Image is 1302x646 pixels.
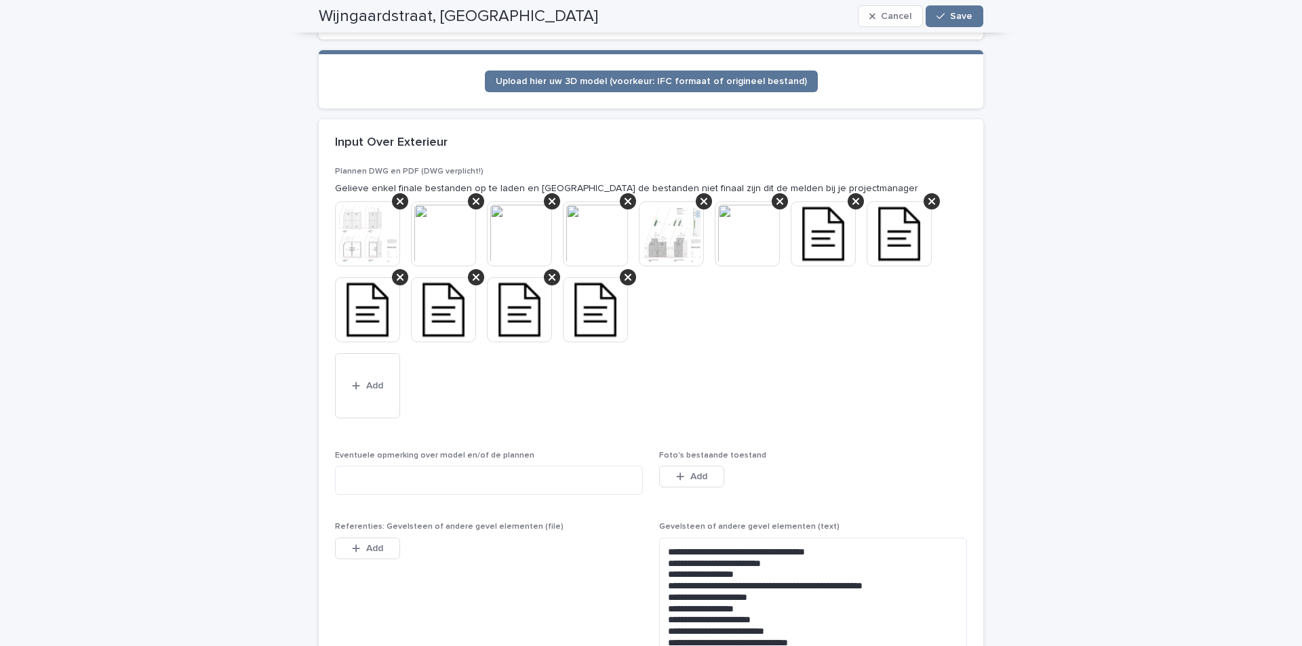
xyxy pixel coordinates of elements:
span: Save [950,12,972,21]
span: Gevelsteen of andere gevel elementen (text) [659,523,840,531]
span: Cancel [881,12,911,21]
span: Foto's bestaande toestand [659,451,766,460]
span: Plannen DWG en PDF (DWG verplicht!) [335,167,484,176]
button: Cancel [858,5,923,27]
button: Add [659,466,724,487]
h2: Input Over Exterieur [335,136,448,150]
p: Gelieve enkel finale bestanden op te laden en [GEOGRAPHIC_DATA] de bestanden niet finaal zijn dit... [335,182,967,196]
h2: Wijngaardstraat, [GEOGRAPHIC_DATA] [319,7,598,26]
span: Upload hier uw 3D model (voorkeur: IFC formaat of origineel bestand) [496,77,807,86]
a: Upload hier uw 3D model (voorkeur: IFC formaat of origineel bestand) [485,70,818,92]
span: Add [366,544,383,553]
button: Add [335,353,400,418]
span: Referenties: Gevelsteen of andere gevel elementen (file) [335,523,564,531]
span: Add [690,472,707,481]
button: Save [926,5,983,27]
button: Add [335,538,400,559]
span: Add [366,381,383,390]
span: Eventuele opmerking over model en/of de plannen [335,451,534,460]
